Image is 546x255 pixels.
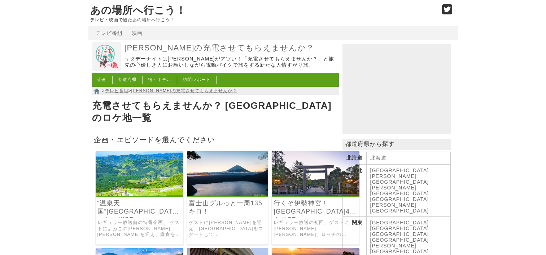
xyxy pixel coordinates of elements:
[370,220,429,225] a: [GEOGRAPHIC_DATA]
[97,77,107,82] a: 企画
[370,243,429,254] a: [PERSON_NAME][GEOGRAPHIC_DATA]
[125,43,337,53] a: [PERSON_NAME]の充電させてもらえませんか？
[92,87,339,95] nav: > >
[92,66,121,72] a: 出川哲朗の充電させてもらえませんか？
[90,17,434,22] p: テレビ・映画で観たあの場所へ行こう！
[342,139,451,150] p: 都道府県から探す
[370,185,429,196] a: [PERSON_NAME][GEOGRAPHIC_DATA]
[131,88,237,93] a: [PERSON_NAME]の充電させてもらえませんか？
[370,196,429,202] a: [GEOGRAPHIC_DATA]
[370,237,429,243] a: [GEOGRAPHIC_DATA]
[187,151,268,196] img: 出川哲朗の充電させてもらえませんか？ 行くぞ！ 日本一”富士山”グルっと一周135キロ！ 絶景パワスポに美しき湖！ ですが宿はひぇ～鈴木奈々はギャ～ヤバいよ²SP
[342,44,451,134] iframe: Advertisement
[442,9,453,15] a: Twitter (@go_thesights)
[370,167,429,173] a: [GEOGRAPHIC_DATA]
[92,133,339,146] h2: 企画・エピソードを選んでください
[132,30,143,36] a: 映画
[187,191,268,197] a: 出川哲朗の充電させてもらえませんか？ 行くぞ！ 日本一”富士山”グルっと一周135キロ！ 絶景パワスポに美しき湖！ ですが宿はひぇ～鈴木奈々はギャ～ヤバいよ²SP
[370,231,429,237] a: [GEOGRAPHIC_DATA]
[97,220,182,238] a: レギュラー放送前の特番企画。 ゲストによゐこの[PERSON_NAME][PERSON_NAME]を迎え、鎌倉をスタートして[GEOGRAPHIC_DATA]をグルっと巡った旅。
[272,151,359,196] img: 出川哲朗の充電させてもらえませんか？ 行くぞ“伊勢神宮”！横浜の実家から伊豆半島を抜け“パワスポ街道”470キロ！ですがひぇ～急坂だ！具志堅さん熱湯風呂でアチチっヤバいよヤバいよSP
[125,56,337,68] p: サタデーナイトは[PERSON_NAME]がアツい！「充電させてもらえませんか？」と旅先の心優しき人にお願いしながら電動バイクで旅をする新たな人情すがり旅。
[97,199,182,216] a: “温泉天国”[GEOGRAPHIC_DATA]っと一周SP
[183,77,211,82] a: 訪問レポート
[105,88,128,93] a: テレビ番組
[272,191,359,197] a: 出川哲朗の充電させてもらえませんか？ 行くぞ“伊勢神宮”！横浜の実家から伊豆半島を抜け“パワスポ街道”470キロ！ですがひぇ～急坂だ！具志堅さん熱湯風呂でアチチっヤバいよヤバいよSP
[96,30,123,36] a: テレビ番組
[92,98,339,126] h1: 充電させてもらえませんか？ [GEOGRAPHIC_DATA]のロケ地一覧
[96,151,184,196] img: 出川哲朗の充電させてもらえませんか？ 行くぞ！“温泉天国”伊豆半島グルっと一周２００キロですが千秋＆濱口が大暴走！？でヤバいよ²SP
[370,155,386,161] a: 北海道
[370,173,429,185] a: [PERSON_NAME][GEOGRAPHIC_DATA]
[90,5,186,16] a: あの場所へ行こう！
[370,202,429,214] a: [PERSON_NAME][GEOGRAPHIC_DATA]
[148,77,171,82] a: 宿・ホテル
[189,199,266,216] a: 富士山グルっと一周135キロ！
[274,199,358,216] a: 行くぞ伊勢神宮！[GEOGRAPHIC_DATA]470キロSP
[274,220,358,238] a: レギュラー放送の初回。ゲストに[PERSON_NAME][PERSON_NAME]、ロッチの[PERSON_NAME]、[PERSON_NAME]、を迎え、横浜[PERSON_NAME]の実家を...
[370,225,429,231] a: [GEOGRAPHIC_DATA]
[96,191,184,197] a: 出川哲朗の充電させてもらえませんか？ 行くぞ！“温泉天国”伊豆半島グルっと一周２００キロですが千秋＆濱口が大暴走！？でヤバいよ²SP
[342,152,366,165] th: 北海道
[92,42,121,71] img: 出川哲朗の充電させてもらえませんか？
[118,77,137,82] a: 都道府県
[189,220,266,238] a: ゲストに[PERSON_NAME]を迎え、[GEOGRAPHIC_DATA]をスタートして[GEOGRAPHIC_DATA]周辺の一周を目指した旅。 レギュラー番組になる前の初のゴールデンタイム放送。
